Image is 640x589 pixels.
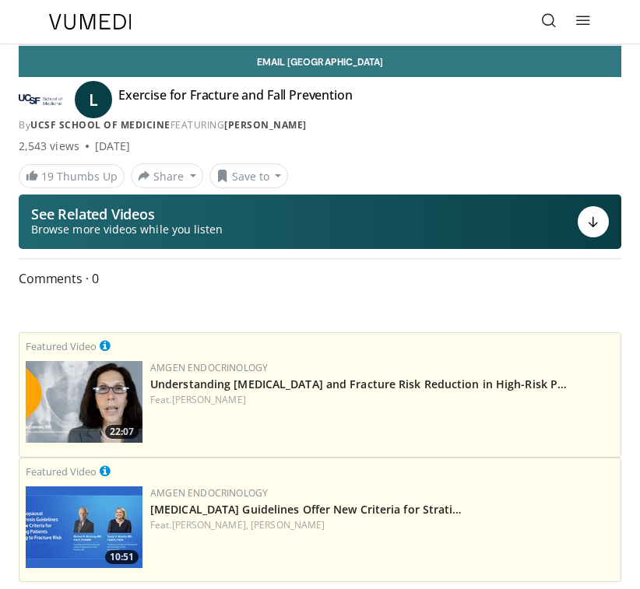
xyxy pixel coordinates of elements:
[105,550,139,564] span: 10:51
[26,486,142,568] a: 10:51
[75,81,112,118] a: L
[224,118,307,131] a: [PERSON_NAME]
[95,138,130,154] div: [DATE]
[118,87,352,112] h4: Exercise for Fracture and Fall Prevention
[19,195,621,249] button: See Related Videos Browse more videos while you listen
[19,87,62,112] img: UCSF School of Medicine
[31,222,223,237] span: Browse more videos while you listen
[26,339,97,353] small: Featured Video
[150,518,614,532] div: Feat.
[150,393,614,407] div: Feat.
[19,118,621,132] div: By FEATURING
[26,486,142,568] img: 7b525459-078d-43af-84f9-5c25155c8fbb.png.150x105_q85_crop-smart_upscale.jpg
[19,268,621,289] span: Comments 0
[150,486,268,500] a: Amgen Endocrinology
[49,14,132,30] img: VuMedi Logo
[31,206,223,222] p: See Related Videos
[19,46,621,77] a: Email [GEOGRAPHIC_DATA]
[30,118,171,131] a: UCSF School of Medicine
[209,163,289,188] button: Save to
[105,425,139,439] span: 22:07
[26,361,142,443] img: c9a25db3-4db0-49e1-a46f-17b5c91d58a1.png.150x105_q85_crop-smart_upscale.png
[26,361,142,443] a: 22:07
[172,518,248,531] a: [PERSON_NAME],
[131,163,203,188] button: Share
[251,518,325,531] a: [PERSON_NAME]
[172,393,246,406] a: [PERSON_NAME]
[26,465,97,479] small: Featured Video
[19,164,125,188] a: 19 Thumbs Up
[41,169,54,184] span: 19
[150,377,567,391] a: Understanding [MEDICAL_DATA] and Fracture Risk Reduction in High-Risk P…
[150,502,462,517] a: [MEDICAL_DATA] Guidelines Offer New Criteria for Strati…
[150,361,268,374] a: Amgen Endocrinology
[19,138,79,154] span: 2,543 views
